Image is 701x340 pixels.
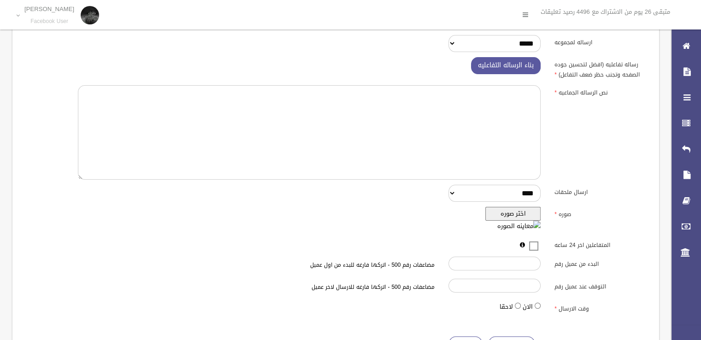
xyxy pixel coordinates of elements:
label: ارسال ملحقات [548,185,654,198]
label: صوره [548,207,654,220]
label: رساله تفاعليه (افضل لتحسين جوده الصفحه وتجنب حظر ضعف التفاعل) [548,57,654,80]
label: الان [523,301,533,312]
h6: مضاعفات رقم 500 - اتركها فارغه للارسال لاخر عميل [184,284,435,290]
label: المتفاعلين اخر 24 ساعه [548,237,654,250]
label: لاحقا [500,301,513,312]
label: البدء من عميل رقم [548,257,654,270]
label: التوقف عند عميل رقم [548,279,654,292]
button: بناء الرساله التفاعليه [471,57,541,74]
button: اختر صوره [485,207,541,221]
label: نص الرساله الجماعيه [548,85,654,98]
small: Facebook User [24,18,74,25]
img: معاينه الصوره [497,221,541,232]
p: [PERSON_NAME] [24,6,74,12]
label: ارساله لمجموعه [548,35,654,48]
label: وقت الارسال [548,301,654,314]
h6: مضاعفات رقم 500 - اتركها فارغه للبدء من اول عميل [184,262,435,268]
